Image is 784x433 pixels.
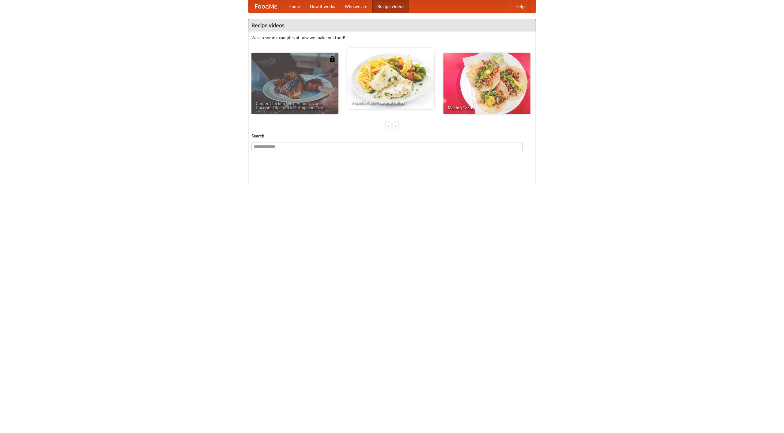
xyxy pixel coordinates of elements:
a: Recipe videos [372,0,409,13]
span: French Fries Fish and Chips [352,101,430,105]
a: Help [511,0,530,13]
span: Making Tacos [448,106,526,110]
a: French Fries Fish and Chips [347,48,434,109]
p: Watch some examples of how we make our food! [251,35,533,41]
img: 483408.png [329,56,335,62]
a: Home [284,0,305,13]
a: Who we are [340,0,372,13]
h5: Search [251,133,533,139]
a: How it works [305,0,340,13]
div: » [393,122,398,130]
div: « [386,122,391,130]
a: FoodMe [248,0,284,13]
a: Making Tacos [443,53,530,114]
h4: Recipe videos [248,19,536,32]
